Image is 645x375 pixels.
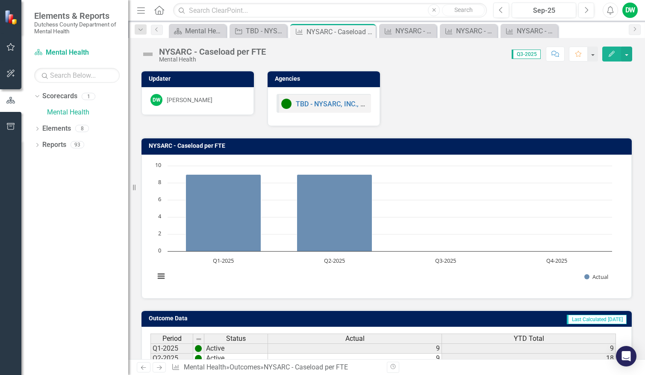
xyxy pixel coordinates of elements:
div: NYSARC - Caseload per FTE [264,363,348,371]
h3: NYSARC - Caseload per FTE [149,143,627,149]
div: NYSARC - Current staff vacancy rate (listed as %) [395,26,434,36]
text: 8 [158,178,161,186]
img: Active [281,99,292,109]
td: Q2-2025 [150,354,193,363]
img: vxUKiH+t4DB4Dlbf9nNoqvUz9g3YKO8hfrLxWcNDrLJ4jvweb+hBW2lgkewAAAABJRU5ErkJggg== [195,355,202,362]
div: NYSARC - Caseload per FTE [306,26,374,37]
a: TBD - NYSARC, INC., [PERSON_NAME]-[GEOGRAPHIC_DATA]-DUTCHESS COUNTIES CHAPTER DBA THE ARC GREATER... [232,26,285,36]
td: 18 [442,354,616,363]
div: NYSARC - Total number of FTE's [456,26,495,36]
div: Chart. Highcharts interactive chart. [150,161,623,290]
svg: Interactive chart [150,161,616,290]
img: Not Defined [141,47,155,61]
span: Search [454,6,473,13]
a: NYSARC - Total number of FTE's [442,26,495,36]
div: [PERSON_NAME] [167,96,212,104]
span: Status [226,335,246,343]
a: Mental Health Home Page [171,26,224,36]
img: ClearPoint Strategy [4,10,19,25]
td: Q1-2025 [150,343,193,354]
button: View chart menu, Chart [155,270,167,282]
text: Q1-2025 [213,257,234,264]
h3: Outcome Data [149,315,336,322]
h3: Agencies [275,76,376,82]
span: Actual [345,335,365,343]
a: NYSARC - Total Unduplicated clients in program [503,26,556,36]
td: 9 [268,343,442,354]
div: Open Intercom Messenger [616,346,636,366]
a: Mental Health [184,363,226,371]
div: DW [150,94,162,106]
a: Reports [42,140,66,150]
span: Q3-2025 [512,50,541,59]
button: Sep-25 [512,3,576,18]
span: Last Calculated [DATE] [567,315,627,324]
div: 8 [75,125,89,132]
div: 1 [82,93,95,100]
button: DW [622,3,638,18]
text: Q4-2025 [546,257,567,264]
a: Scorecards [42,91,77,101]
span: YTD Total [514,335,544,343]
input: Search Below... [34,68,120,83]
h3: Updater [149,76,250,82]
a: Mental Health [47,108,128,117]
td: 9 [268,354,442,363]
path: Q2-2025, 9. Actual. [297,174,372,251]
text: 10 [155,161,161,169]
div: NYSARC - Total Unduplicated clients in program [517,26,556,36]
small: Dutchess County Department of Mental Health [34,21,120,35]
img: 8DAGhfEEPCf229AAAAAElFTkSuQmCC [195,336,202,343]
div: TBD - NYSARC, INC., [PERSON_NAME]-[GEOGRAPHIC_DATA]-DUTCHESS COUNTIES CHAPTER DBA THE ARC GREATER... [246,26,285,36]
td: Active [204,343,268,354]
button: Show Actual [584,273,608,281]
div: Mental Health Home Page [185,26,224,36]
a: Outcomes [230,363,260,371]
td: Active [204,354,268,363]
img: vxUKiH+t4DB4Dlbf9nNoqvUz9g3YKO8hfrLxWcNDrLJ4jvweb+hBW2lgkewAAAABJRU5ErkJggg== [195,345,202,352]
button: Search [442,4,485,16]
span: Elements & Reports [34,11,120,21]
td: 9 [442,343,616,354]
a: NYSARC - Current staff vacancy rate (listed as %) [381,26,434,36]
text: Q3-2025 [435,257,456,264]
div: NYSARC - Caseload per FTE [159,47,266,56]
text: 4 [158,212,162,220]
path: Q1-2025, 9. Actual. [186,174,261,251]
div: Mental Health [159,56,266,63]
div: Sep-25 [515,6,573,16]
text: Q2-2025 [324,257,345,264]
div: 93 [71,141,84,149]
input: Search ClearPoint... [173,3,487,18]
a: Mental Health [34,48,120,58]
span: Period [162,335,182,343]
text: 2 [158,229,161,237]
text: 0 [158,246,161,254]
div: » » [171,363,380,372]
text: 6 [158,195,161,203]
a: Elements [42,124,71,134]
